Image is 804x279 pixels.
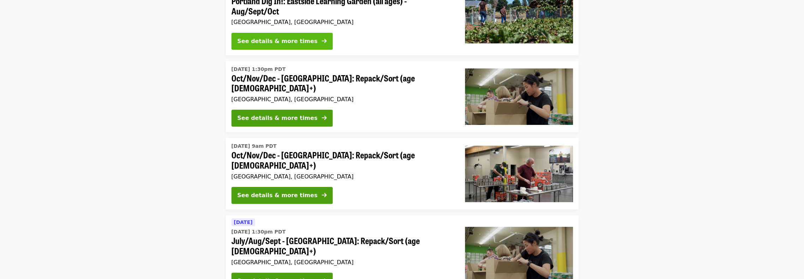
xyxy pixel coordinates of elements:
time: [DATE] 1:30pm PDT [231,66,286,73]
time: [DATE] 1:30pm PDT [231,228,286,236]
a: See details for "Oct/Nov/Dec - Portland: Repack/Sort (age 8+)" [226,61,579,133]
div: See details & more times [237,191,318,200]
div: See details & more times [237,114,318,122]
div: [GEOGRAPHIC_DATA], [GEOGRAPHIC_DATA] [231,19,454,25]
a: See details for "Oct/Nov/Dec - Portland: Repack/Sort (age 16+)" [226,138,579,210]
i: arrow-right icon [322,192,327,199]
span: Oct/Nov/Dec - [GEOGRAPHIC_DATA]: Repack/Sort (age [DEMOGRAPHIC_DATA]+) [231,150,454,170]
div: [GEOGRAPHIC_DATA], [GEOGRAPHIC_DATA] [231,96,454,103]
button: See details & more times [231,187,333,204]
i: arrow-right icon [322,115,327,121]
div: [GEOGRAPHIC_DATA], [GEOGRAPHIC_DATA] [231,173,454,180]
i: arrow-right icon [322,38,327,44]
img: Oct/Nov/Dec - Portland: Repack/Sort (age 8+) organized by Oregon Food Bank [465,68,573,125]
span: [DATE] [234,219,253,225]
button: See details & more times [231,33,333,50]
img: Oct/Nov/Dec - Portland: Repack/Sort (age 16+) organized by Oregon Food Bank [465,146,573,202]
button: See details & more times [231,110,333,127]
div: See details & more times [237,37,318,46]
span: July/Aug/Sept - [GEOGRAPHIC_DATA]: Repack/Sort (age [DEMOGRAPHIC_DATA]+) [231,236,454,256]
div: [GEOGRAPHIC_DATA], [GEOGRAPHIC_DATA] [231,259,454,266]
time: [DATE] 9am PDT [231,142,277,150]
span: Oct/Nov/Dec - [GEOGRAPHIC_DATA]: Repack/Sort (age [DEMOGRAPHIC_DATA]+) [231,73,454,93]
